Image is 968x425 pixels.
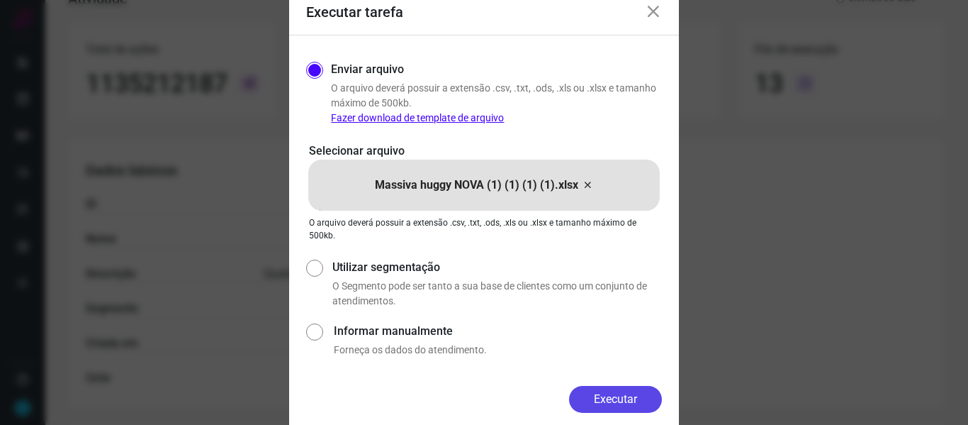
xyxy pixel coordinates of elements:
p: O arquivo deverá possuir a extensão .csv, .txt, .ods, .xls ou .xlsx e tamanho máximo de 500kb. [309,216,659,242]
h3: Executar tarefa [306,4,403,21]
p: O Segmento pode ser tanto a sua base de clientes como um conjunto de atendimentos. [332,279,662,309]
p: Forneça os dados do atendimento. [334,343,662,358]
p: O arquivo deverá possuir a extensão .csv, .txt, .ods, .xls ou .xlsx e tamanho máximo de 500kb. [331,81,662,126]
a: Fazer download de template de arquivo [331,112,504,123]
p: Massiva huggy NOVA (1) (1) (1) (1).xlsx [375,177,578,194]
label: Enviar arquivo [331,61,404,78]
label: Informar manualmente [334,323,662,340]
label: Utilizar segmentação [332,259,662,276]
p: Selecionar arquivo [309,143,659,160]
button: Executar [569,386,662,413]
